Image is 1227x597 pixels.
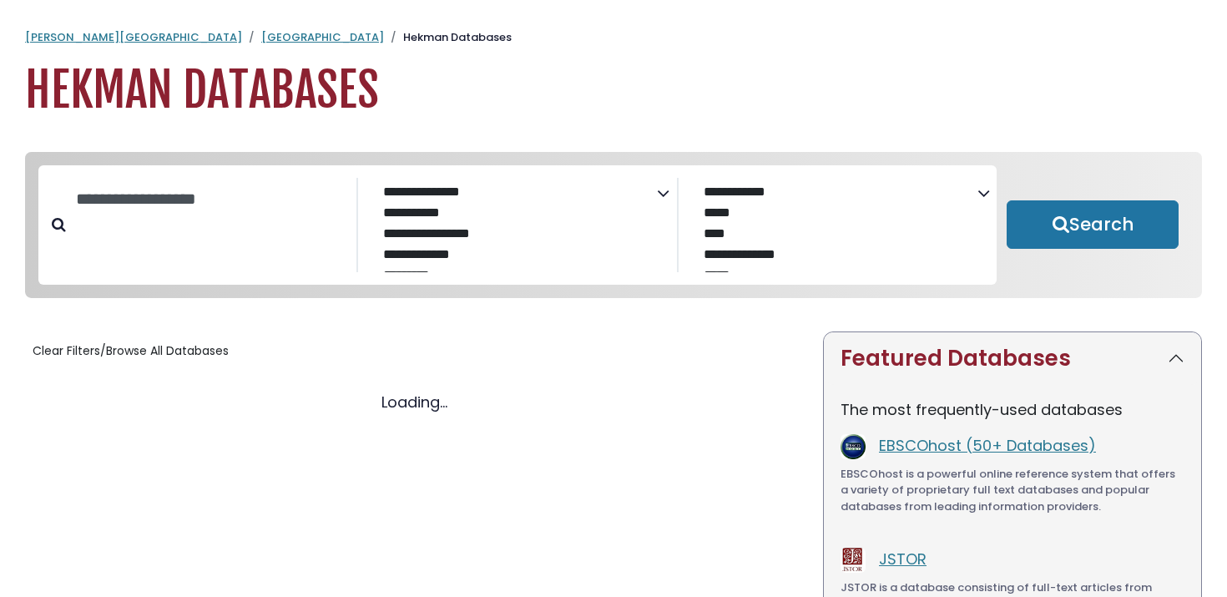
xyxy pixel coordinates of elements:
[692,180,977,272] select: Database Vendors Filter
[384,29,512,46] li: Hekman Databases
[25,338,236,364] button: Clear Filters/Browse All Databases
[25,152,1202,298] nav: Search filters
[66,185,356,213] input: Search database by title or keyword
[371,180,657,272] select: Database Subject Filter
[879,549,927,569] a: JSTOR
[25,391,803,413] div: Loading...
[1007,200,1179,249] button: Submit for Search Results
[824,332,1201,385] button: Featured Databases
[879,435,1096,456] a: EBSCOhost (50+ Databases)
[841,466,1184,515] p: EBSCOhost is a powerful online reference system that offers a variety of proprietary full text da...
[25,63,1202,119] h1: Hekman Databases
[261,29,384,45] a: [GEOGRAPHIC_DATA]
[25,29,1202,46] nav: breadcrumb
[25,29,242,45] a: [PERSON_NAME][GEOGRAPHIC_DATA]
[841,398,1184,421] p: The most frequently-used databases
